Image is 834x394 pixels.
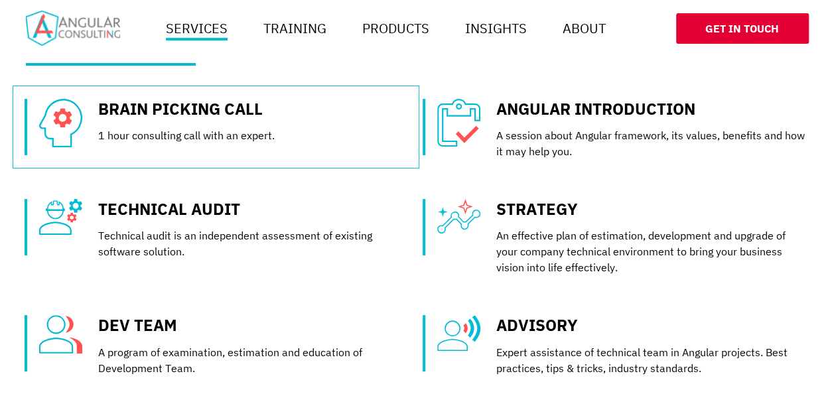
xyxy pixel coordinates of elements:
a: Strategy [496,198,578,220]
a: Products [357,15,435,42]
a: About [557,15,611,42]
a: Insights [460,15,532,42]
a: Dev Team [98,314,177,336]
a: Angular Introduction [496,98,695,119]
a: Technical Audit [98,198,240,220]
a: Brain Picking Call [98,98,263,119]
a: Advisory [496,314,578,336]
a: Services [161,15,233,42]
a: Training [258,15,332,42]
a: Get In Touch [676,13,809,44]
img: Home [26,11,120,46]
